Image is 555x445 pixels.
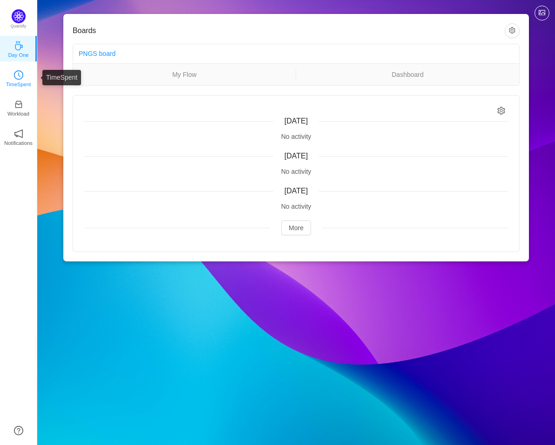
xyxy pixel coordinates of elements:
[14,44,23,53] a: icon: coffeeDay One
[14,103,23,112] a: icon: inboxWorkload
[12,9,26,23] img: Quantify
[84,167,508,177] div: No activity
[84,132,508,142] div: No activity
[535,6,549,21] button: icon: picture
[84,202,508,212] div: No activity
[505,23,520,38] button: icon: setting
[7,110,29,118] p: Workload
[14,426,23,435] a: icon: question-circle
[284,187,308,195] span: [DATE]
[6,80,31,89] p: TimeSpent
[79,50,115,57] a: PNGS board
[296,69,519,80] a: Dashboard
[14,70,23,80] i: icon: clock-circle
[11,23,27,30] p: Quantify
[284,152,308,160] span: [DATE]
[73,69,296,80] a: My Flow
[4,139,33,147] p: Notifications
[73,26,505,35] h3: Boards
[497,107,505,115] i: icon: setting
[14,100,23,109] i: icon: inbox
[14,41,23,50] i: icon: coffee
[281,220,311,235] button: More
[14,129,23,138] i: icon: notification
[8,51,28,59] p: Day One
[14,73,23,82] a: icon: clock-circleTimeSpent
[14,132,23,141] a: icon: notificationNotifications
[284,117,308,125] span: [DATE]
